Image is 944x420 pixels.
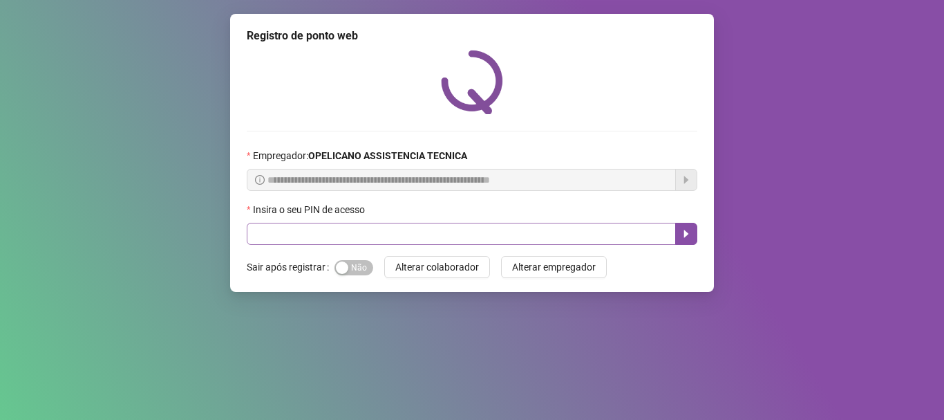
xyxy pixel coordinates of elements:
[512,259,596,275] span: Alterar empregador
[247,202,374,217] label: Insira o seu PIN de acesso
[308,150,467,161] strong: OPELICANO ASSISTENCIA TECNICA
[681,228,692,239] span: caret-right
[384,256,490,278] button: Alterar colaborador
[501,256,607,278] button: Alterar empregador
[255,175,265,185] span: info-circle
[441,50,503,114] img: QRPoint
[247,256,334,278] label: Sair após registrar
[247,28,697,44] div: Registro de ponto web
[253,148,467,163] span: Empregador :
[395,259,479,275] span: Alterar colaborador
